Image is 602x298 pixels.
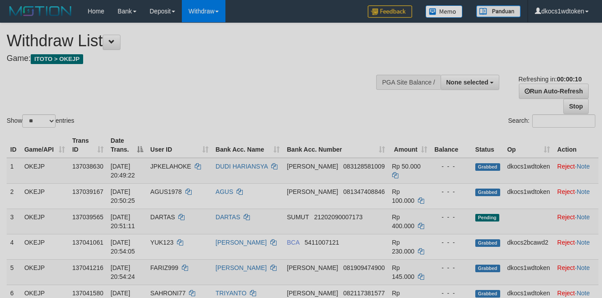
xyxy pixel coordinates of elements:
span: [DATE] 20:54:05 [111,239,135,255]
span: ITOTO > OKEJP [31,54,83,64]
th: Trans ID: activate to sort column ascending [68,133,107,158]
span: 137038630 [72,163,103,170]
span: Rp 100.000 [392,188,415,204]
span: Rp 400.000 [392,213,415,230]
td: · [554,158,598,184]
td: OKEJP [21,209,69,234]
th: ID [7,133,21,158]
label: Show entries [7,114,74,128]
div: - - - [434,263,468,272]
td: OKEJP [21,259,69,285]
span: Copy 21202090007173 to clipboard [314,213,362,221]
span: [DATE] 20:50:25 [111,188,135,204]
img: Button%20Memo.svg [425,5,463,18]
a: Note [577,264,590,271]
span: Rp 50.000 [392,163,421,170]
td: 3 [7,209,21,234]
span: Rp 230.000 [392,239,415,255]
th: Bank Acc. Name: activate to sort column ascending [212,133,283,158]
span: [DATE] 20:51:11 [111,213,135,230]
strong: 00:00:10 [557,76,582,83]
input: Search: [532,114,595,128]
span: YUK123 [150,239,173,246]
td: OKEJP [21,183,69,209]
span: BCA [287,239,299,246]
a: [PERSON_NAME] [216,239,267,246]
th: Status [472,133,504,158]
span: Refreshing in: [518,76,582,83]
td: · [554,183,598,209]
th: Amount: activate to sort column ascending [389,133,431,158]
a: Reject [557,163,575,170]
img: Feedback.jpg [368,5,412,18]
span: Grabbed [475,239,500,247]
span: None selected [446,79,489,86]
span: Grabbed [475,290,500,298]
label: Search: [508,114,595,128]
a: TRIYANTO [216,290,247,297]
span: JPKELAHOKE [150,163,191,170]
img: MOTION_logo.png [7,4,74,18]
span: Grabbed [475,189,500,196]
span: 137041580 [72,290,103,297]
span: [DATE] 20:49:22 [111,163,135,179]
span: [PERSON_NAME] [287,264,338,271]
span: DARTAS [150,213,175,221]
a: Note [577,188,590,195]
a: Reject [557,188,575,195]
span: FARIZ999 [150,264,178,271]
th: User ID: activate to sort column ascending [147,133,212,158]
th: Op: activate to sort column ascending [504,133,554,158]
th: Date Trans.: activate to sort column descending [107,133,147,158]
td: · [554,259,598,285]
td: 5 [7,259,21,285]
a: Stop [563,99,589,114]
a: Note [577,213,590,221]
div: - - - [434,187,468,196]
span: Copy 081347408846 to clipboard [343,188,385,195]
a: [PERSON_NAME] [216,264,267,271]
select: Showentries [22,114,56,128]
h1: Withdraw List [7,32,393,50]
th: Action [554,133,598,158]
div: - - - [434,238,468,247]
a: Note [577,163,590,170]
a: Reject [557,239,575,246]
span: [PERSON_NAME] [287,163,338,170]
td: dkocs1wdtoken [504,158,554,184]
a: Reject [557,213,575,221]
span: 137039565 [72,213,103,221]
div: - - - [434,213,468,221]
th: Balance [431,133,472,158]
a: Note [577,239,590,246]
td: dkocs2bcawd2 [504,234,554,259]
div: - - - [434,162,468,171]
a: Reject [557,290,575,297]
td: 1 [7,158,21,184]
span: 137041216 [72,264,103,271]
span: [PERSON_NAME] [287,188,338,195]
div: PGA Site Balance / [376,75,440,90]
td: · [554,234,598,259]
span: AGUS1978 [150,188,182,195]
span: 137039167 [72,188,103,195]
h4: Game: [7,54,393,63]
td: dkocs1wdtoken [504,259,554,285]
span: SUMUT [287,213,309,221]
span: Copy 082117381577 to clipboard [343,290,385,297]
td: · [554,209,598,234]
td: dkocs1wdtoken [504,183,554,209]
a: Reject [557,264,575,271]
td: 2 [7,183,21,209]
span: [DATE] 20:54:24 [111,264,135,280]
span: Grabbed [475,163,500,171]
span: 137041061 [72,239,103,246]
th: Bank Acc. Number: activate to sort column ascending [283,133,388,158]
span: Pending [475,214,499,221]
td: OKEJP [21,158,69,184]
a: DARTAS [216,213,241,221]
span: Rp 145.000 [392,264,415,280]
button: None selected [441,75,500,90]
a: DUDI HARIANSYA [216,163,268,170]
span: Copy 083128581009 to clipboard [343,163,385,170]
